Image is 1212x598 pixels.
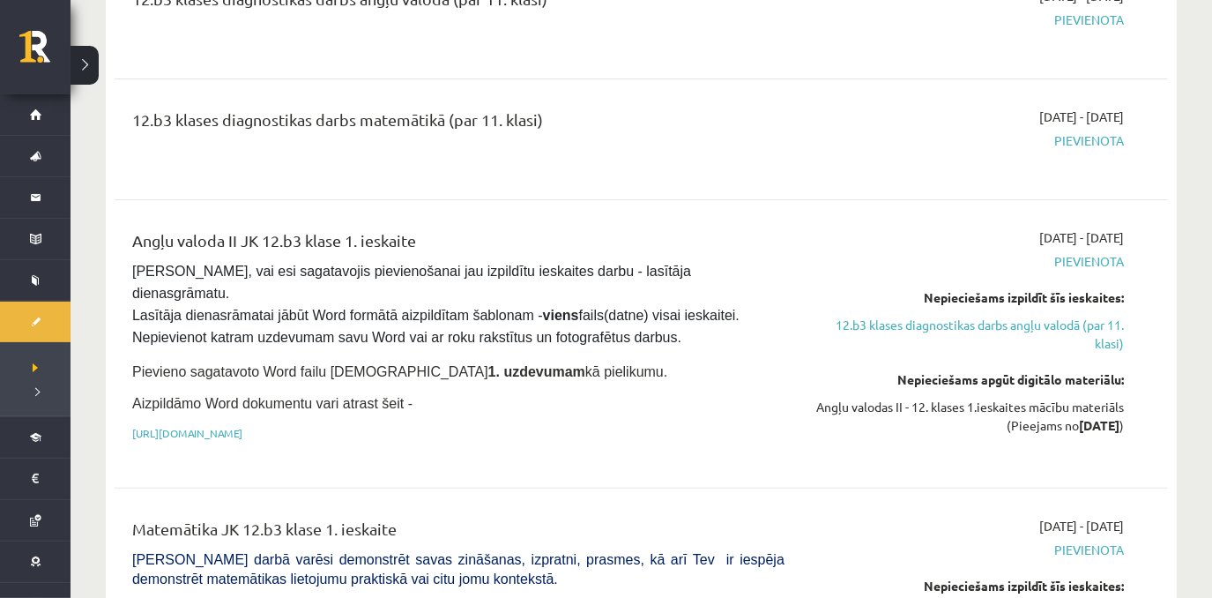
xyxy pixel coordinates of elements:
span: Pievienota [811,541,1124,559]
div: 12.b3 klases diagnostikas darbs matemātikā (par 11. klasi) [132,108,784,140]
div: Angļu valodas II - 12. klases 1.ieskaites mācību materiāls (Pieejams no ) [811,398,1124,435]
span: [DATE] - [DATE] [1039,228,1124,247]
a: 12.b3 klases diagnostikas darbs angļu valodā (par 11. klasi) [811,316,1124,353]
div: Nepieciešams apgūt digitālo materiālu: [811,370,1124,389]
span: [DATE] - [DATE] [1039,108,1124,126]
div: Nepieciešams izpildīt šīs ieskaites: [811,577,1124,595]
div: Nepieciešams izpildīt šīs ieskaites: [811,288,1124,307]
strong: [DATE] [1079,417,1119,433]
span: Pievienota [811,131,1124,150]
span: [PERSON_NAME], vai esi sagatavojis pievienošanai jau izpildītu ieskaites darbu - lasītāja dienasg... [132,264,743,345]
span: Pievienota [811,252,1124,271]
a: [URL][DOMAIN_NAME] [132,426,242,440]
div: Angļu valoda II JK 12.b3 klase 1. ieskaite [132,228,784,261]
strong: 1. uzdevumam [488,364,585,379]
span: Pievienota [811,11,1124,29]
span: [PERSON_NAME] darbā varēsi demonstrēt savas zināšanas, izpratni, prasmes, kā arī Tev ir iespēja d... [132,552,784,587]
span: Pievieno sagatavoto Word failu [DEMOGRAPHIC_DATA] kā pielikumu. [132,364,667,379]
span: [DATE] - [DATE] [1039,517,1124,535]
div: Matemātika JK 12.b3 klase 1. ieskaite [132,517,784,549]
span: Aizpildāmo Word dokumentu vari atrast šeit - [132,396,413,411]
strong: viens [543,308,579,323]
a: Rīgas 1. Tālmācības vidusskola [19,31,71,75]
